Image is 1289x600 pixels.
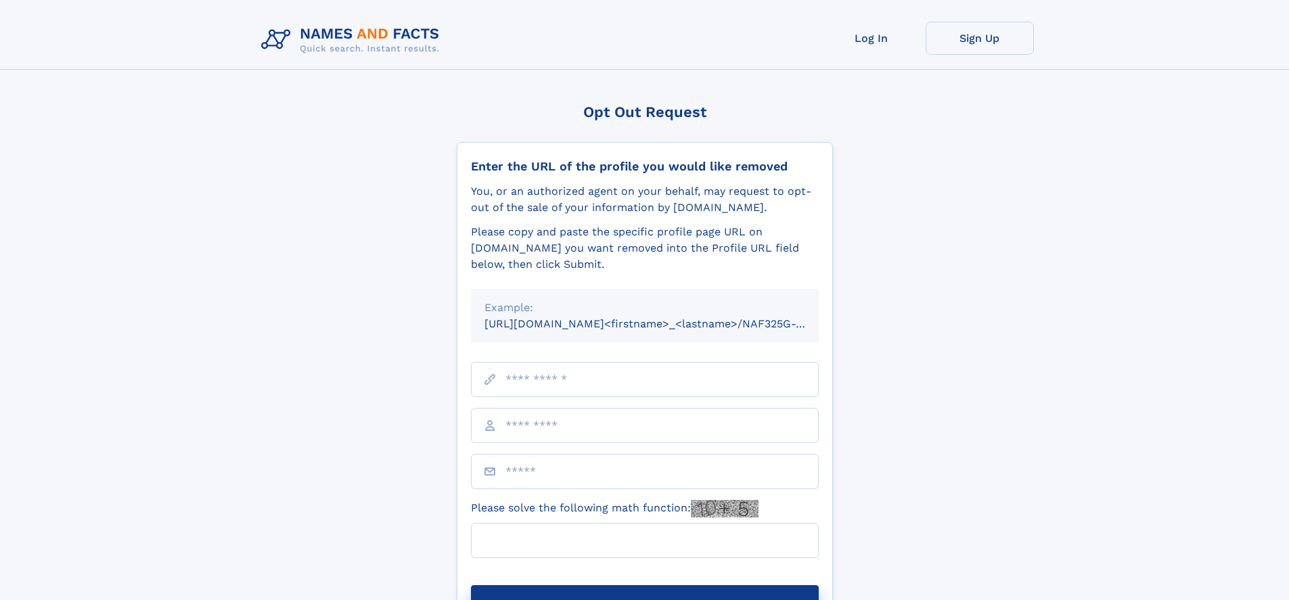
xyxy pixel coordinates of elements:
[457,103,833,120] div: Opt Out Request
[926,22,1034,55] a: Sign Up
[471,183,819,216] div: You, or an authorized agent on your behalf, may request to opt-out of the sale of your informatio...
[471,159,819,174] div: Enter the URL of the profile you would like removed
[484,300,805,316] div: Example:
[471,224,819,273] div: Please copy and paste the specific profile page URL on [DOMAIN_NAME] you want removed into the Pr...
[484,317,844,330] small: [URL][DOMAIN_NAME]<firstname>_<lastname>/NAF325G-xxxxxxxx
[471,500,759,517] label: Please solve the following math function:
[817,22,926,55] a: Log In
[256,22,451,58] img: Logo Names and Facts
